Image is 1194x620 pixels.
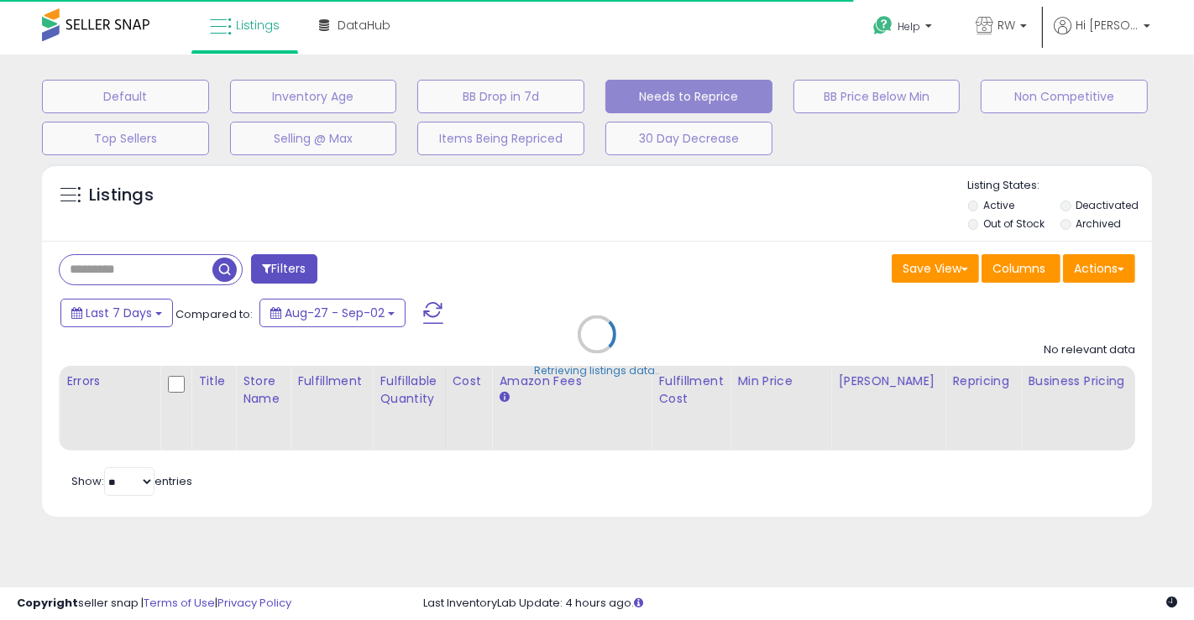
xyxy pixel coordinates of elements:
[981,80,1148,113] button: Non Competitive
[236,17,280,34] span: Listings
[423,596,1177,612] div: Last InventoryLab Update: 4 hours ago.
[417,80,584,113] button: BB Drop in 7d
[634,597,643,608] i: Click here to read more about un-synced listings.
[605,122,772,155] button: 30 Day Decrease
[217,595,291,611] a: Privacy Policy
[42,122,209,155] button: Top Sellers
[898,19,920,34] span: Help
[42,80,209,113] button: Default
[17,595,78,611] strong: Copyright
[1054,17,1150,55] a: Hi [PERSON_NAME]
[338,17,390,34] span: DataHub
[144,595,215,611] a: Terms of Use
[1076,17,1139,34] span: Hi [PERSON_NAME]
[230,80,397,113] button: Inventory Age
[872,15,893,36] i: Get Help
[605,80,772,113] button: Needs to Reprice
[417,122,584,155] button: Items Being Repriced
[793,80,961,113] button: BB Price Below Min
[860,3,949,55] a: Help
[998,17,1015,34] span: RW
[534,363,660,378] div: Retrieving listings data..
[230,122,397,155] button: Selling @ Max
[17,596,291,612] div: seller snap | |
